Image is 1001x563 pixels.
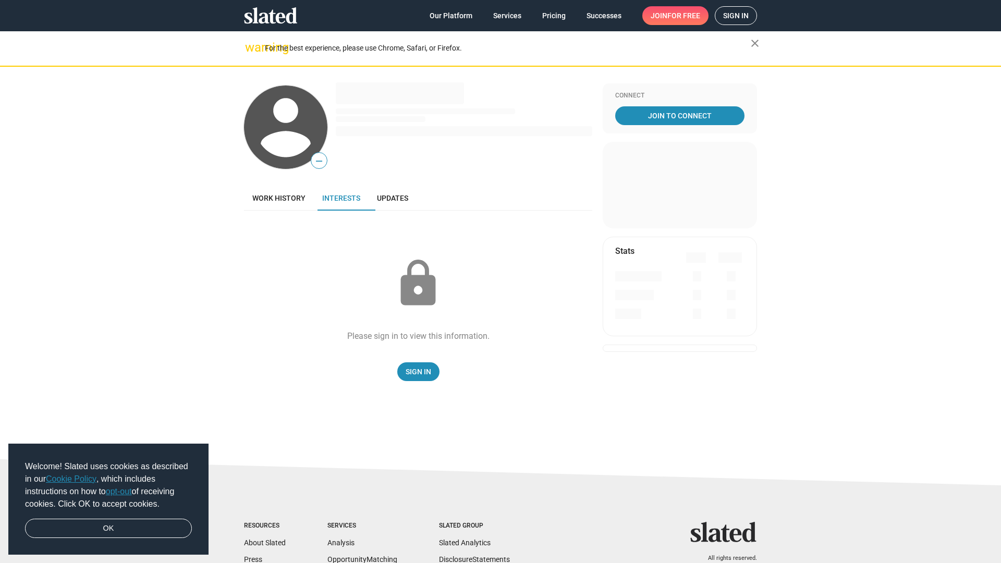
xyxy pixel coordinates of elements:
span: — [311,154,327,168]
div: Resources [244,522,286,530]
div: Services [327,522,397,530]
a: Sign in [715,6,757,25]
a: Analysis [327,538,355,547]
span: Updates [377,194,408,202]
mat-icon: close [749,37,761,50]
span: Our Platform [430,6,472,25]
div: Slated Group [439,522,510,530]
span: Work history [252,194,306,202]
a: Work history [244,186,314,211]
a: Joinfor free [642,6,709,25]
a: Cookie Policy [46,474,96,483]
div: For the best experience, please use Chrome, Safari, or Firefox. [265,41,751,55]
span: Interests [322,194,360,202]
span: Join [651,6,700,25]
div: Connect [615,92,744,100]
a: Sign In [397,362,440,381]
a: Join To Connect [615,106,744,125]
a: Our Platform [421,6,481,25]
a: Services [485,6,530,25]
a: About Slated [244,538,286,547]
a: Successes [578,6,630,25]
div: Please sign in to view this information. [347,331,490,341]
span: for free [667,6,700,25]
mat-icon: warning [245,41,258,54]
span: Welcome! Slated uses cookies as described in our , which includes instructions on how to of recei... [25,460,192,510]
a: dismiss cookie message [25,519,192,538]
span: Sign in [723,7,749,25]
a: Updates [369,186,417,211]
span: Sign In [406,362,431,381]
a: Pricing [534,6,574,25]
span: Pricing [542,6,566,25]
span: Successes [587,6,621,25]
span: Join To Connect [617,106,742,125]
mat-icon: lock [392,258,444,310]
span: Services [493,6,521,25]
a: Slated Analytics [439,538,491,547]
a: Interests [314,186,369,211]
mat-card-title: Stats [615,246,634,256]
a: opt-out [106,487,132,496]
div: cookieconsent [8,444,209,555]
